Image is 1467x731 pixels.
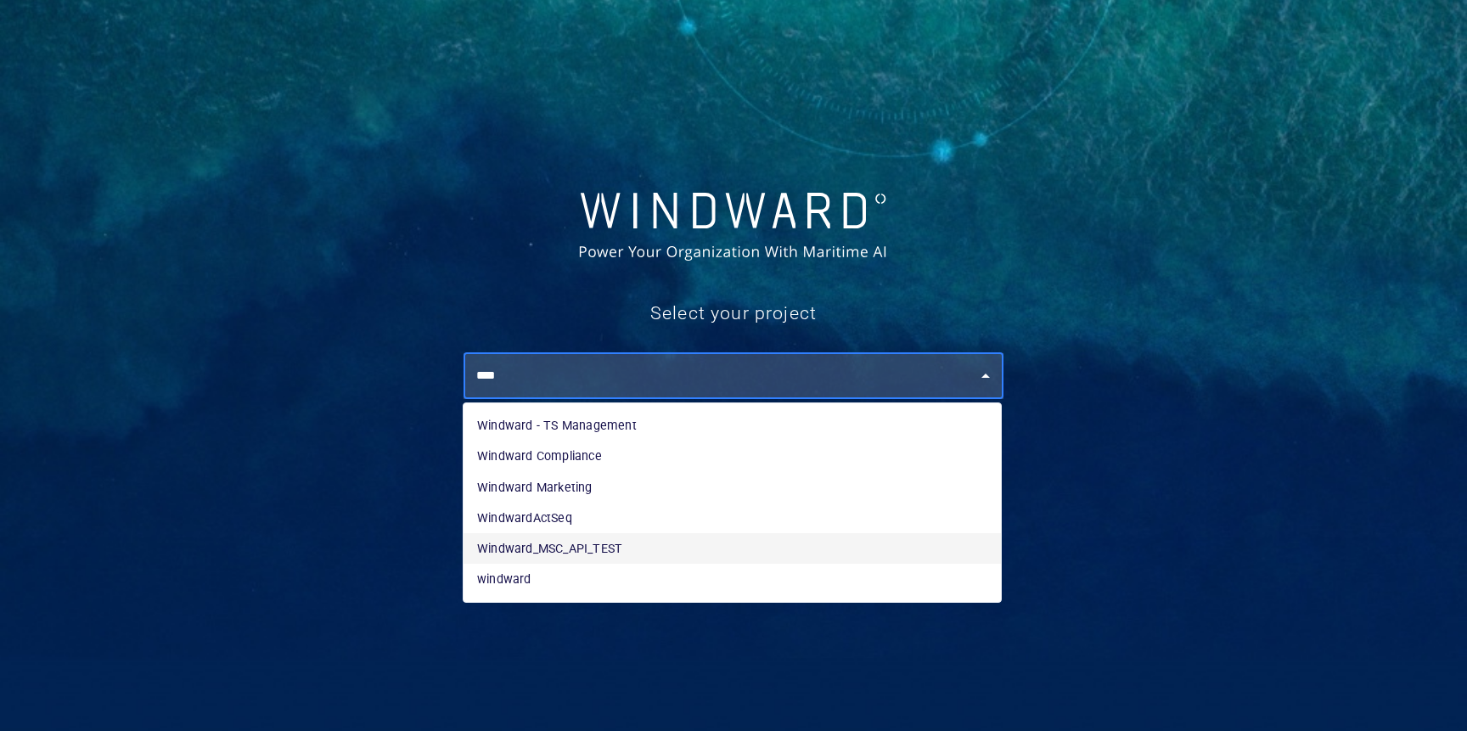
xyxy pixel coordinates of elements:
[464,533,1001,564] li: Windward_MSC_API_TEST
[464,301,1003,326] h5: Select your project
[974,364,998,388] button: Close
[464,441,1001,471] li: Windward Compliance
[464,564,1001,594] li: windward
[464,410,1001,441] li: Windward - TS Management
[1395,655,1454,718] iframe: Chat
[464,472,1001,503] li: Windward Marketing
[464,503,1001,533] li: WindwardActSeq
